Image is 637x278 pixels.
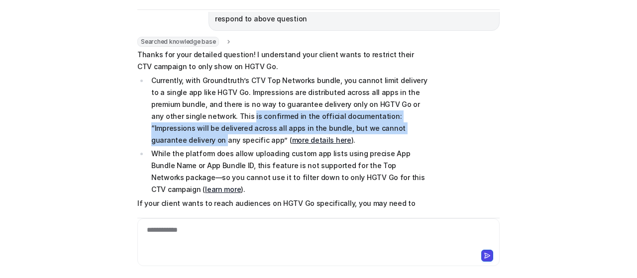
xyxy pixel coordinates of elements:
[205,185,241,193] a: learn more
[292,136,351,144] a: more details here
[137,197,428,233] p: If your client wants to reach audiences on HGTV Go specifically, you may need to explore other bu...
[151,75,428,146] p: Currently, with Groundtruth’s CTV Top Networks bundle, you cannot limit delivery to a single app ...
[137,49,428,73] p: Thanks for your detailed question! I understand your client wants to restrict their CTV campaign ...
[137,37,219,47] span: Searched knowledge base
[151,148,428,195] p: While the platform does allow uploading custom app lists using precise App Bundle Name or App Bun...
[215,13,493,25] p: respond to above question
